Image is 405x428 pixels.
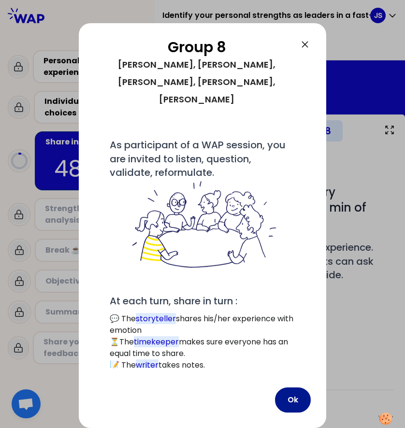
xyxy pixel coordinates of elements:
p: 💬 The shares his/her experience with emotion [110,313,295,336]
h2: Group 8 [94,39,299,56]
p: ⏳The makes sure everyone has an equal time to share. [110,336,295,359]
p: 📝 The takes notes. [110,359,295,371]
mark: storyteller [136,313,176,324]
button: Ok [275,387,311,413]
img: filesOfInstructions%2Fbienvenue%20dans%20votre%20groupe%20-%20petit.png [127,179,278,271]
div: [PERSON_NAME], [PERSON_NAME], [PERSON_NAME], [PERSON_NAME], [PERSON_NAME] [94,56,299,108]
span: At each turn, share in turn : [110,294,237,308]
mark: writer [136,359,159,371]
mark: timekeeper [134,336,179,347]
span: As participant of a WAP session, you are invited to listen, question, validate, reformulate. [110,138,295,271]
